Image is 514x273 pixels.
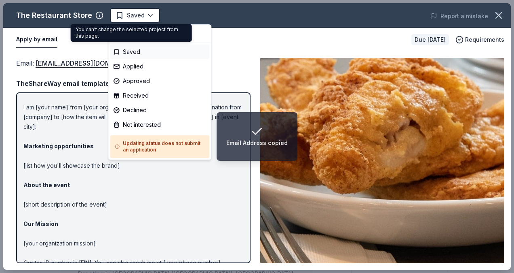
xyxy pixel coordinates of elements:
span: [DATE] Festival [105,10,147,19]
div: Update status... [110,26,209,41]
div: Email Address copied [226,138,288,148]
div: Approved [110,74,209,88]
div: Applied [110,59,209,74]
div: Received [110,88,209,103]
h5: Updating status does not submit an application [115,140,204,153]
div: Not interested [110,117,209,132]
div: Declined [110,103,209,117]
div: Saved [110,45,209,59]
